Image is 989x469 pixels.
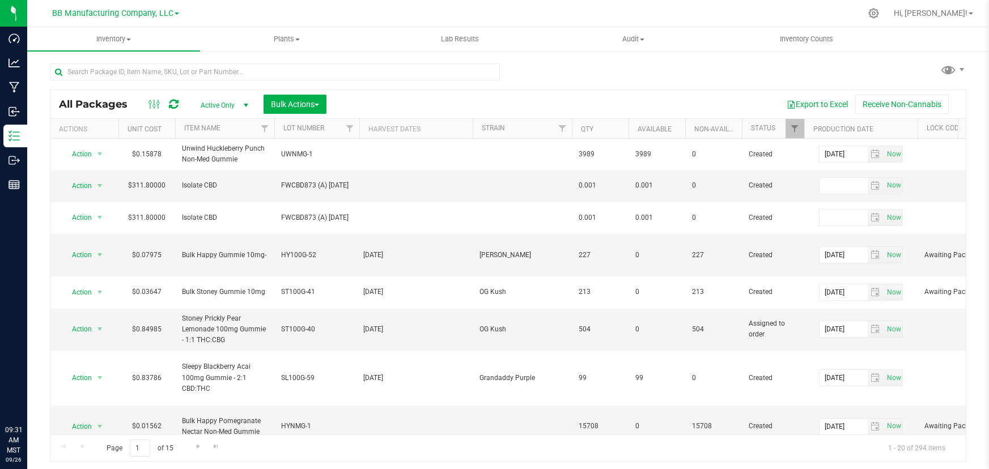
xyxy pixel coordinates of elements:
[868,146,884,162] span: select
[118,170,175,202] td: $311.80000
[635,324,678,335] span: 0
[93,210,107,225] span: select
[182,287,268,297] span: Bulk Stoney Gummie 10mg
[118,234,175,277] td: $0.07975
[635,287,678,297] span: 0
[579,287,622,297] span: 213
[765,34,848,44] span: Inventory Counts
[62,146,92,162] span: Action
[694,125,745,133] a: Non-Available
[52,8,173,18] span: BB Manufacturing Company, LLC
[93,146,107,162] span: select
[9,57,20,69] inline-svg: Analytics
[5,455,22,464] p: 09/26
[97,440,182,457] span: Page of 15
[9,155,20,166] inline-svg: Outbound
[341,119,359,138] a: Filter
[884,418,903,434] span: Set Current date
[93,321,107,337] span: select
[884,284,903,301] span: Set Current date
[884,247,902,263] span: select
[62,321,92,337] span: Action
[749,149,797,160] span: Created
[927,124,963,132] a: Lock Code
[363,287,469,297] div: Value 1: 2024-11-19
[271,100,319,109] span: Bulk Actions
[62,210,92,225] span: Action
[373,27,546,51] a: Lab Results
[884,146,903,163] span: Set Current date
[884,177,903,194] span: Set Current date
[749,421,797,432] span: Created
[692,324,735,335] span: 504
[130,440,150,457] input: 1
[5,425,22,455] p: 09:31 AM MST
[190,440,206,455] a: Go to the next page
[363,250,469,261] div: Value 1: 2024-11-19
[93,247,107,263] span: select
[184,124,220,132] a: Item Name
[751,124,775,132] a: Status
[118,202,175,234] td: $311.80000
[868,247,884,263] span: select
[62,419,92,434] span: Action
[482,124,505,132] a: Strain
[720,27,893,51] a: Inventory Counts
[62,178,92,194] span: Action
[894,8,967,18] span: Hi, [PERSON_NAME]!
[479,324,565,335] span: OG Kush
[635,421,678,432] span: 0
[635,250,678,261] span: 0
[50,63,500,80] input: Search Package ID, Item Name, SKU, Lot or Part Number...
[692,373,735,383] span: 0
[283,124,324,132] a: Lot Number
[884,370,903,386] span: Set Current date
[553,119,572,138] a: Filter
[749,373,797,383] span: Created
[118,276,175,308] td: $0.03647
[93,419,107,434] span: select
[692,180,735,191] span: 0
[256,119,274,138] a: Filter
[884,321,903,338] span: Set Current date
[813,125,873,133] a: Production Date
[868,419,884,434] span: select
[868,284,884,300] span: select
[93,284,107,300] span: select
[635,373,678,383] span: 99
[786,119,804,138] a: Filter
[9,106,20,117] inline-svg: Inbound
[884,210,903,226] span: Set Current date
[200,27,373,51] a: Plants
[868,321,884,337] span: select
[692,287,735,297] span: 213
[27,27,200,51] a: Inventory
[182,313,268,346] span: Stoney Prickly Pear Lemonade 100mg Gummie - 1:1 THC:CBG
[868,370,884,386] span: select
[264,95,326,114] button: Bulk Actions
[208,440,224,455] a: Go to the last page
[182,250,268,261] span: Bulk Happy Gummie 10mg-
[281,421,353,432] span: HYNMG-1
[182,212,268,223] span: Isolate CBD
[281,324,353,335] span: ST100G-40
[749,180,797,191] span: Created
[546,27,719,51] a: Audit
[635,149,678,160] span: 3989
[692,250,735,261] span: 227
[363,324,469,335] div: Value 1: 2024-11-26
[867,8,881,19] div: Manage settings
[93,370,107,386] span: select
[868,210,884,225] span: select
[93,178,107,194] span: select
[118,309,175,351] td: $0.84985
[363,373,469,383] div: Value 1: 2024-09-25
[182,143,268,165] span: Unwind Huckleberry Punch Non-Med Gummie
[579,421,622,432] span: 15708
[9,82,20,93] inline-svg: Manufacturing
[635,212,678,223] span: 0.001
[9,33,20,44] inline-svg: Dashboard
[182,180,268,191] span: Isolate CBD
[579,324,622,335] span: 504
[27,34,200,44] span: Inventory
